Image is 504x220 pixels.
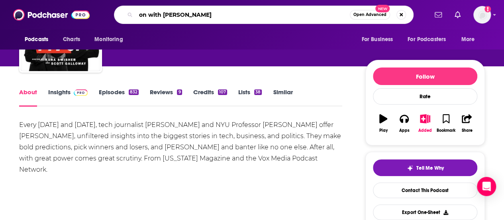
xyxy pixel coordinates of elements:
button: open menu [19,32,59,47]
button: open menu [356,32,403,47]
span: Charts [63,34,80,45]
img: User Profile [473,6,491,24]
a: Reviews9 [150,88,182,107]
button: Added [415,109,435,138]
span: For Business [361,34,393,45]
div: 107 [218,89,227,95]
div: 832 [129,89,139,95]
button: Apps [394,109,414,138]
a: Show notifications dropdown [431,8,445,22]
button: Play [373,109,394,138]
div: Play [379,128,388,133]
span: New [375,5,390,12]
div: 38 [254,89,262,95]
button: Follow [373,67,477,85]
div: Bookmark [437,128,455,133]
button: Show profile menu [473,6,491,24]
button: Export One-Sheet [373,204,477,220]
span: More [461,34,475,45]
button: Open AdvancedNew [350,10,390,20]
div: Added [418,128,432,133]
button: Share [457,109,477,138]
span: Logged in as AtriaBooks [473,6,491,24]
button: Bookmark [435,109,456,138]
div: Search podcasts, credits, & more... [114,6,414,24]
span: Monitoring [94,34,123,45]
button: open menu [402,32,457,47]
a: Lists38 [238,88,262,107]
div: Apps [399,128,410,133]
span: Tell Me Why [416,165,444,171]
a: About [19,88,37,107]
img: Podchaser - Follow, Share and Rate Podcasts [13,7,90,22]
div: Rate [373,88,477,105]
div: Open Intercom Messenger [477,177,496,196]
img: tell me why sparkle [407,165,413,171]
span: For Podcasters [408,34,446,45]
input: Search podcasts, credits, & more... [136,8,350,21]
span: Open Advanced [353,13,386,17]
div: Every [DATE] and [DATE], tech journalist [PERSON_NAME] and NYU Professor [PERSON_NAME] offer [PER... [19,119,342,175]
a: Credits107 [193,88,227,107]
a: Charts [58,32,85,47]
img: Podchaser Pro [74,89,88,96]
a: InsightsPodchaser Pro [48,88,88,107]
button: tell me why sparkleTell Me Why [373,159,477,176]
div: Share [461,128,472,133]
svg: Add a profile image [484,6,491,12]
a: Contact This Podcast [373,182,477,198]
span: Podcasts [25,34,48,45]
div: 9 [177,89,182,95]
button: open menu [89,32,133,47]
a: Show notifications dropdown [451,8,464,22]
button: open menu [456,32,485,47]
a: Similar [273,88,292,107]
a: Episodes832 [99,88,139,107]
